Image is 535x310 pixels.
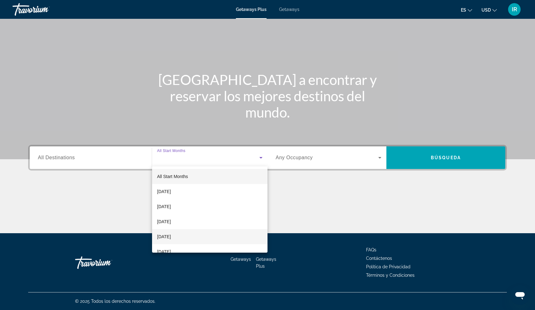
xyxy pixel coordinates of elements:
span: All Start Months [157,174,188,179]
iframe: Button to launch messaging window [510,285,530,305]
span: [DATE] [157,188,171,195]
span: [DATE] [157,218,171,225]
span: [DATE] [157,203,171,210]
span: [DATE] [157,233,171,240]
span: [DATE] [157,248,171,255]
